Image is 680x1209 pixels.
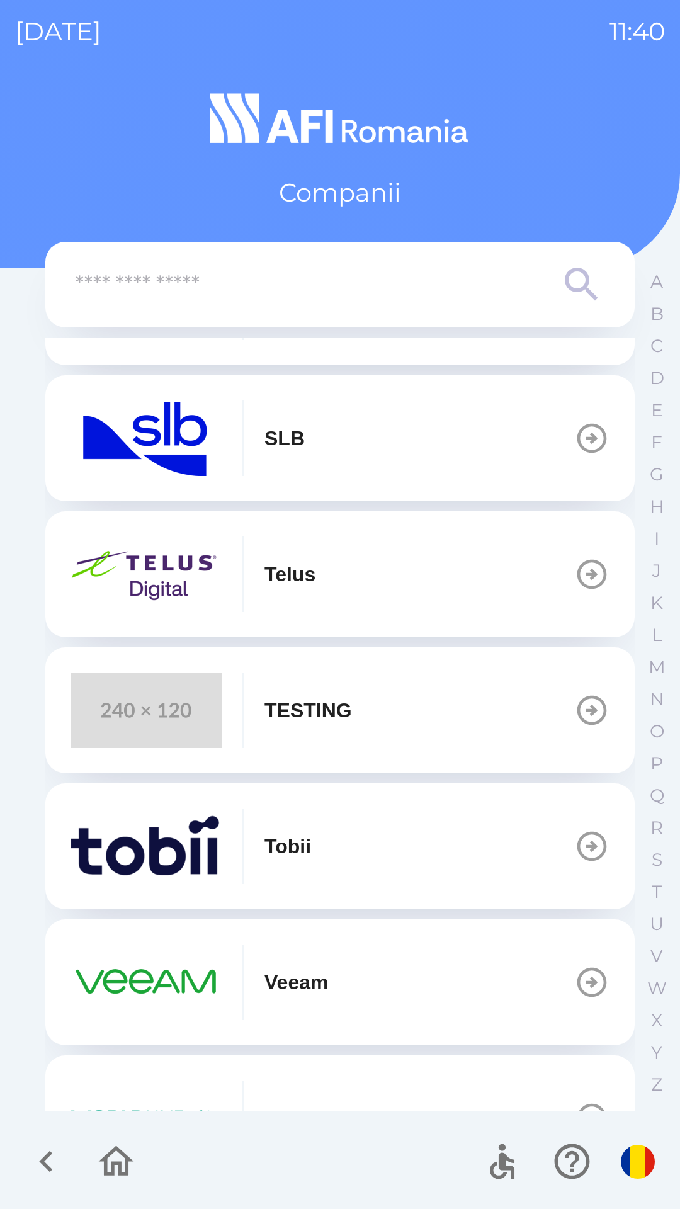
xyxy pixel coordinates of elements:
[641,587,672,619] button: K
[641,458,672,491] button: G
[650,945,663,967] p: V
[641,555,672,587] button: J
[641,747,672,780] button: P
[641,426,672,458] button: F
[641,1004,672,1036] button: X
[279,174,401,212] p: Companii
[641,715,672,747] button: O
[71,673,222,748] img: 240x120
[71,945,222,1020] img: e75fdddc-a5e3-4439-839c-f64d540c05bb.png
[641,266,672,298] button: A
[652,624,662,646] p: L
[641,812,672,844] button: R
[650,367,664,389] p: D
[650,913,664,935] p: U
[641,394,672,426] button: E
[45,647,635,773] button: TESTING
[641,908,672,940] button: U
[641,330,672,362] button: C
[264,831,311,861] p: Tobii
[264,423,305,453] p: SLB
[45,511,635,637] button: Telus
[641,298,672,330] button: B
[650,720,664,742] p: O
[264,1103,356,1133] p: Worldline
[641,619,672,651] button: L
[652,881,662,903] p: T
[641,1069,672,1101] button: Z
[650,592,663,614] p: K
[641,844,672,876] button: S
[651,1009,662,1031] p: X
[652,560,661,582] p: J
[264,695,352,725] p: TESTING
[641,940,672,972] button: V
[45,88,635,149] img: Logo
[71,809,222,884] img: 74efbc99-2d2b-4711-b107-8914b78b11db.png
[641,876,672,908] button: T
[651,399,663,421] p: E
[264,967,328,997] p: Veeam
[651,1074,662,1096] p: Z
[71,1081,222,1156] img: 9dd1da6f-fcef-47aa-9f62-6cf0311b15af.png
[650,688,664,710] p: N
[621,1145,655,1179] img: ro flag
[650,496,664,518] p: H
[650,785,664,807] p: Q
[651,431,662,453] p: F
[45,375,635,501] button: SLB
[650,817,663,839] p: R
[45,919,635,1045] button: Veeam
[641,651,672,683] button: M
[649,656,666,678] p: M
[641,1036,672,1069] button: Y
[652,849,662,871] p: S
[609,13,665,50] p: 11:40
[641,972,672,1004] button: W
[641,362,672,394] button: D
[650,463,664,485] p: G
[71,536,222,612] img: 82bcf90f-76b5-4898-8699-c9a77ab99bdf.png
[45,1055,635,1181] button: Worldline
[654,528,659,550] p: I
[264,559,315,589] p: Telus
[641,523,672,555] button: I
[650,271,663,293] p: A
[15,13,101,50] p: [DATE]
[650,752,663,775] p: P
[650,335,663,357] p: C
[651,1042,662,1064] p: Y
[45,783,635,909] button: Tobii
[647,977,667,999] p: W
[71,400,222,476] img: 03755b6d-6944-4efa-bf23-0453712930be.png
[641,780,672,812] button: Q
[641,683,672,715] button: N
[641,491,672,523] button: H
[650,303,664,325] p: B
